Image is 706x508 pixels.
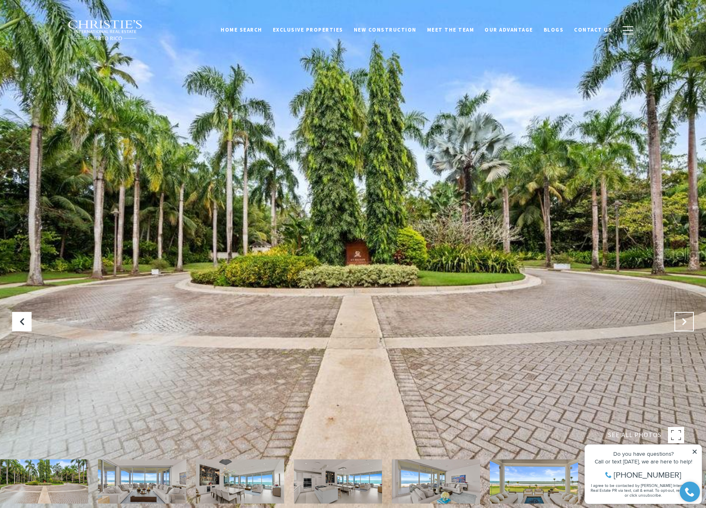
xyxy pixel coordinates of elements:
[196,459,284,504] img: 7000 BAHIA BEACH BLVD #1302
[98,459,186,504] img: 7000 BAHIA BEACH BLVD #1302
[485,26,533,33] span: Our Advantage
[68,20,143,41] img: Christie's International Real Estate black text logo
[294,459,382,504] img: 7000 BAHIA BEACH BLVD #1302
[33,38,101,46] span: [PHONE_NUMBER]
[392,459,480,504] img: 7000 BAHIA BEACH BLVD #1302
[479,22,538,38] a: Our Advantage
[12,312,32,331] button: Previous Slide
[608,430,661,440] span: SEE ALL PHOTOS
[273,26,343,33] span: Exclusive Properties
[268,22,349,38] a: Exclusive Properties
[422,22,480,38] a: Meet the Team
[674,312,694,331] button: Next Slide
[9,26,117,32] div: Call or text [DATE], we are here to help!
[574,26,612,33] span: Contact Us
[538,22,569,38] a: Blogs
[354,26,417,33] span: New Construction
[544,26,564,33] span: Blogs
[9,18,117,24] div: Do you have questions?
[215,22,268,38] a: Home Search
[349,22,422,38] a: New Construction
[10,50,115,65] span: I agree to be contacted by [PERSON_NAME] International Real Estate PR via text, call & email. To ...
[617,19,638,42] button: button
[490,459,578,504] img: 7000 BAHIA BEACH BLVD #1302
